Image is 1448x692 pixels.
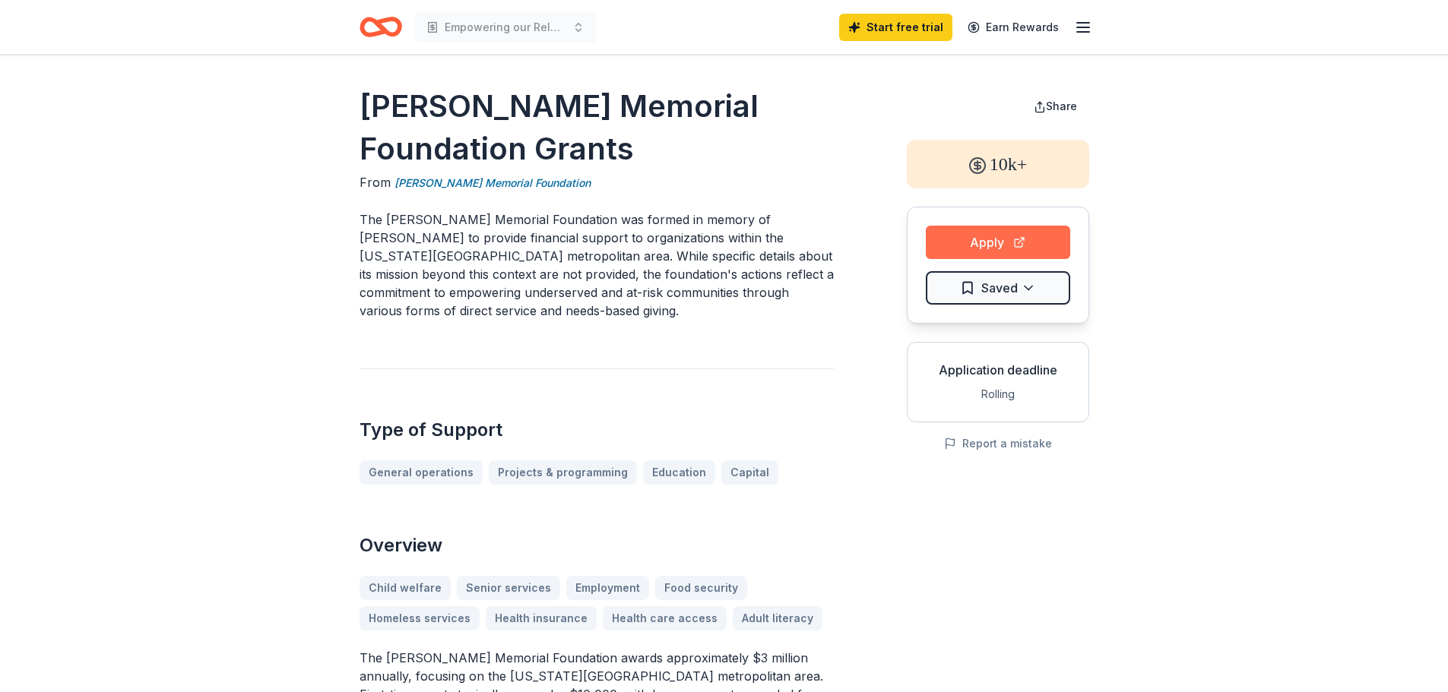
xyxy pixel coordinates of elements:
[643,460,715,485] a: Education
[839,14,952,41] a: Start free trial
[926,226,1070,259] button: Apply
[360,210,834,320] p: The [PERSON_NAME] Memorial Foundation was formed in memory of [PERSON_NAME] to provide financial ...
[360,85,834,170] h1: [PERSON_NAME] Memorial Foundation Grants
[907,140,1089,188] div: 10k+
[981,278,1018,298] span: Saved
[958,14,1068,41] a: Earn Rewards
[394,174,591,192] a: [PERSON_NAME] Memorial Foundation
[1046,100,1077,112] span: Share
[360,460,483,485] a: General operations
[1022,91,1089,122] button: Share
[926,271,1070,305] button: Saved
[360,173,834,192] div: From
[445,18,566,36] span: Empowering our Relatives
[489,460,637,485] a: Projects & programming
[360,533,834,558] h2: Overview
[920,361,1076,379] div: Application deadline
[360,9,402,45] a: Home
[920,385,1076,403] div: Rolling
[721,460,778,485] a: Capital
[414,12,597,43] button: Empowering our Relatives
[944,434,1052,453] button: Report a mistake
[360,418,834,442] h2: Type of Support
